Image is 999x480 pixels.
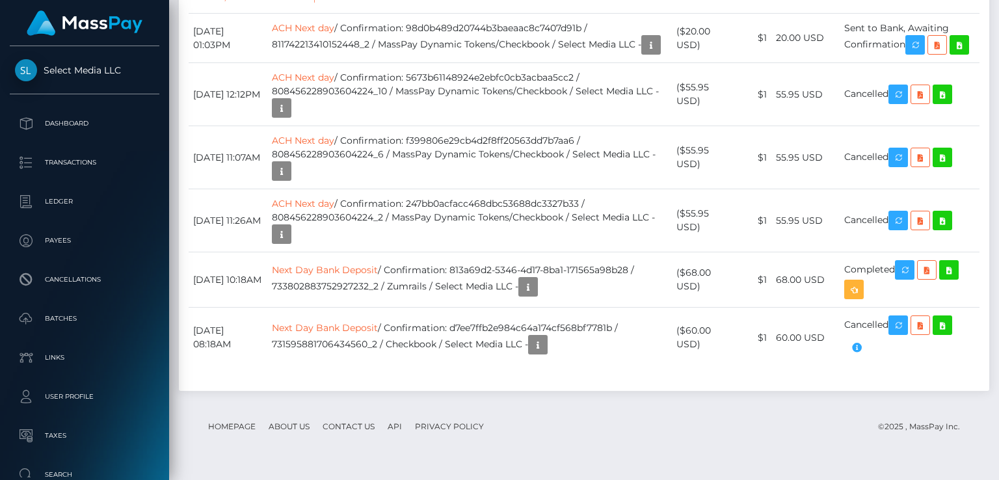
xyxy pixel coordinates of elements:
td: $1 [738,126,771,189]
td: 68.00 USD [771,252,840,308]
a: ACH Next day [272,22,334,34]
a: Contact Us [317,416,380,436]
a: Ledger [10,185,159,218]
td: 20.00 USD [771,14,840,63]
td: [DATE] 08:18AM [189,308,267,368]
p: Dashboard [15,114,154,133]
td: Cancelled [840,63,979,126]
a: Dashboard [10,107,159,140]
a: Next Day Bank Deposit [272,322,378,334]
a: API [382,416,407,436]
p: Cancellations [15,270,154,289]
td: ($55.95 USD) [672,189,738,252]
a: ACH Next day [272,135,334,146]
a: ACH Next day [272,72,334,83]
td: 60.00 USD [771,308,840,368]
span: Select Media LLC [10,64,159,76]
td: [DATE] 10:18AM [189,252,267,308]
p: Taxes [15,426,154,446]
a: Privacy Policy [410,416,489,436]
td: / Confirmation: 247bb0acfacc468dbc53688dc3327b33 / 808456228903604224_2 / MassPay Dynamic Tokens/... [267,189,672,252]
td: [DATE] 01:03PM [189,14,267,63]
img: Select Media LLC [15,59,37,81]
td: / Confirmation: f399806e29cb4d2f8ff20563dd7b7aa6 / 808456228903604224_6 / MassPay Dynamic Tokens/... [267,126,672,189]
td: $1 [738,252,771,308]
td: 55.95 USD [771,189,840,252]
a: Transactions [10,146,159,179]
p: Transactions [15,153,154,172]
a: Payees [10,224,159,257]
td: $1 [738,189,771,252]
p: Payees [15,231,154,250]
td: / Confirmation: d7ee7ffb2e984c64a174cf568bf7781b / 731595881706434560_2 / Checkbook / Select Medi... [267,308,672,368]
a: Next Day Bank Deposit [272,264,378,276]
td: ($68.00 USD) [672,252,738,308]
p: Links [15,348,154,367]
td: Cancelled [840,308,979,368]
img: MassPay Logo [27,10,142,36]
td: / Confirmation: 5673b61148924e2ebfc0cb3acbaa5cc2 / 808456228903604224_10 / MassPay Dynamic Tokens... [267,63,672,126]
td: [DATE] 11:07AM [189,126,267,189]
a: Cancellations [10,263,159,296]
a: Homepage [203,416,261,436]
td: 55.95 USD [771,63,840,126]
td: Cancelled [840,189,979,252]
td: / Confirmation: 813a69d2-5346-4d17-8ba1-171565a98b28 / 733802883752927232_2 / Zumrails / Select M... [267,252,672,308]
a: Links [10,341,159,374]
a: Taxes [10,420,159,452]
td: Sent to Bank, Awaiting Confirmation [840,14,979,63]
a: User Profile [10,380,159,413]
a: About Us [263,416,315,436]
td: [DATE] 12:12PM [189,63,267,126]
td: $1 [738,308,771,368]
td: $1 [738,14,771,63]
td: ($20.00 USD) [672,14,738,63]
div: © 2025 , MassPay Inc. [878,420,970,434]
a: ACH Next day [272,198,334,209]
td: [DATE] 11:26AM [189,189,267,252]
p: Ledger [15,192,154,211]
td: $1 [738,63,771,126]
td: ($55.95 USD) [672,126,738,189]
td: ($55.95 USD) [672,63,738,126]
p: User Profile [15,387,154,407]
td: ($60.00 USD) [672,308,738,368]
td: Cancelled [840,126,979,189]
td: / Confirmation: 98d0b489d20744b3baeaac8c7407d91b / 811742213410152448_2 / MassPay Dynamic Tokens/... [267,14,672,63]
td: Completed [840,252,979,308]
a: Batches [10,302,159,335]
td: 55.95 USD [771,126,840,189]
p: Batches [15,309,154,328]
